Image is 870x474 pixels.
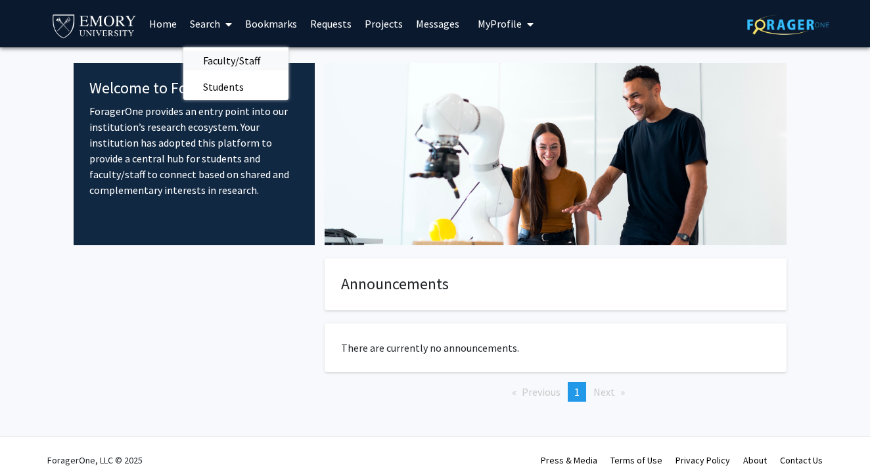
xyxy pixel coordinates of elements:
h4: Announcements [341,275,770,294]
p: ForagerOne provides an entry point into our institution’s research ecosystem. Your institution ha... [89,103,299,198]
ul: Pagination [325,382,787,402]
span: 1 [574,385,580,398]
a: Home [143,1,183,47]
span: My Profile [478,17,522,30]
img: Emory University Logo [51,11,138,40]
span: Faculty/Staff [183,47,280,74]
a: Terms of Use [610,454,662,466]
span: Previous [522,385,561,398]
a: Press & Media [541,454,597,466]
a: Projects [358,1,409,47]
a: Messages [409,1,466,47]
a: Faculty/Staff [183,51,288,70]
img: ForagerOne Logo [747,14,829,35]
a: Bookmarks [239,1,304,47]
h4: Welcome to ForagerOne [89,79,299,98]
a: About [743,454,767,466]
a: Search [183,1,239,47]
a: Contact Us [780,454,823,466]
img: Cover Image [325,63,787,245]
span: Next [593,385,615,398]
iframe: Chat [10,415,56,464]
p: There are currently no announcements. [341,340,770,356]
span: Students [183,74,263,100]
a: Privacy Policy [675,454,730,466]
a: Requests [304,1,358,47]
a: Students [183,77,288,97]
